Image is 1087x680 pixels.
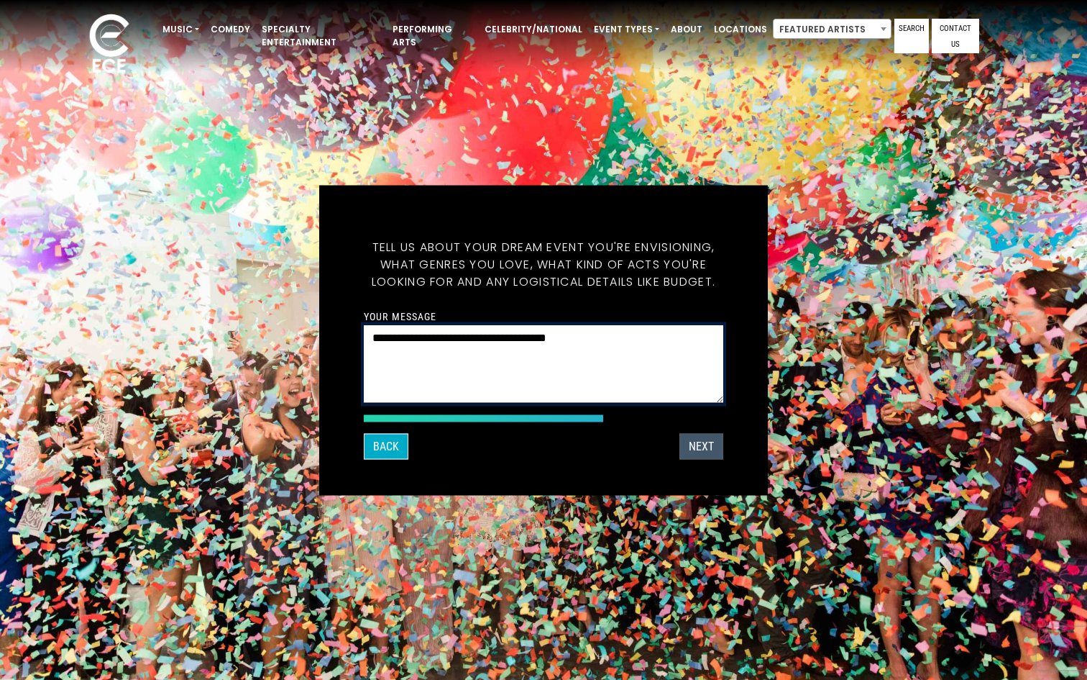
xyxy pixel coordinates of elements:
[256,17,387,55] a: Specialty Entertainment
[773,19,891,39] span: Featured Artists
[364,221,723,307] h5: Tell us about your dream event you're envisioning, what genres you love, what kind of acts you're...
[774,19,891,40] span: Featured Artists
[894,19,929,53] a: Search
[708,17,773,42] a: Locations
[932,19,979,53] a: Contact Us
[205,17,256,42] a: Comedy
[73,10,145,80] img: ece_new_logo_whitev2-1.png
[679,433,723,459] button: Next
[157,17,205,42] a: Music
[479,17,588,42] a: Celebrity/National
[364,309,436,322] label: Your message
[588,17,665,42] a: Event Types
[387,17,479,55] a: Performing Arts
[665,17,708,42] a: About
[364,433,408,459] button: Back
